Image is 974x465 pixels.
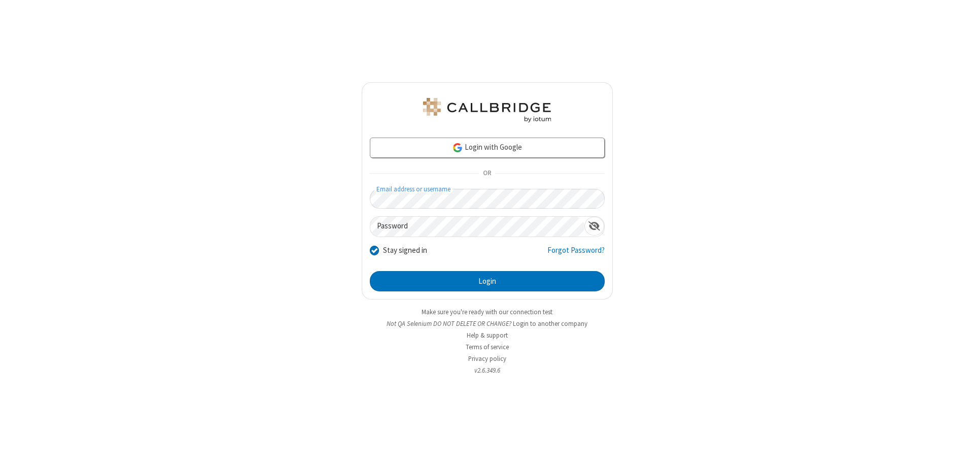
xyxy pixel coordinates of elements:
label: Stay signed in [383,245,427,256]
a: Make sure you're ready with our connection test [422,308,552,316]
a: Help & support [467,331,508,340]
a: Terms of service [466,343,509,351]
a: Forgot Password? [547,245,605,264]
img: QA Selenium DO NOT DELETE OR CHANGE [421,98,553,122]
li: v2.6.349.6 [362,366,613,375]
a: Login with Google [370,138,605,158]
span: OR [479,167,495,181]
input: Email address or username [370,189,605,209]
li: Not QA Selenium DO NOT DELETE OR CHANGE? [362,319,613,328]
input: Password [370,217,584,237]
div: Show password [584,217,604,236]
a: Privacy policy [468,354,506,363]
img: google-icon.png [452,142,463,153]
button: Login [370,271,605,291]
button: Login to another company [513,319,587,328]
